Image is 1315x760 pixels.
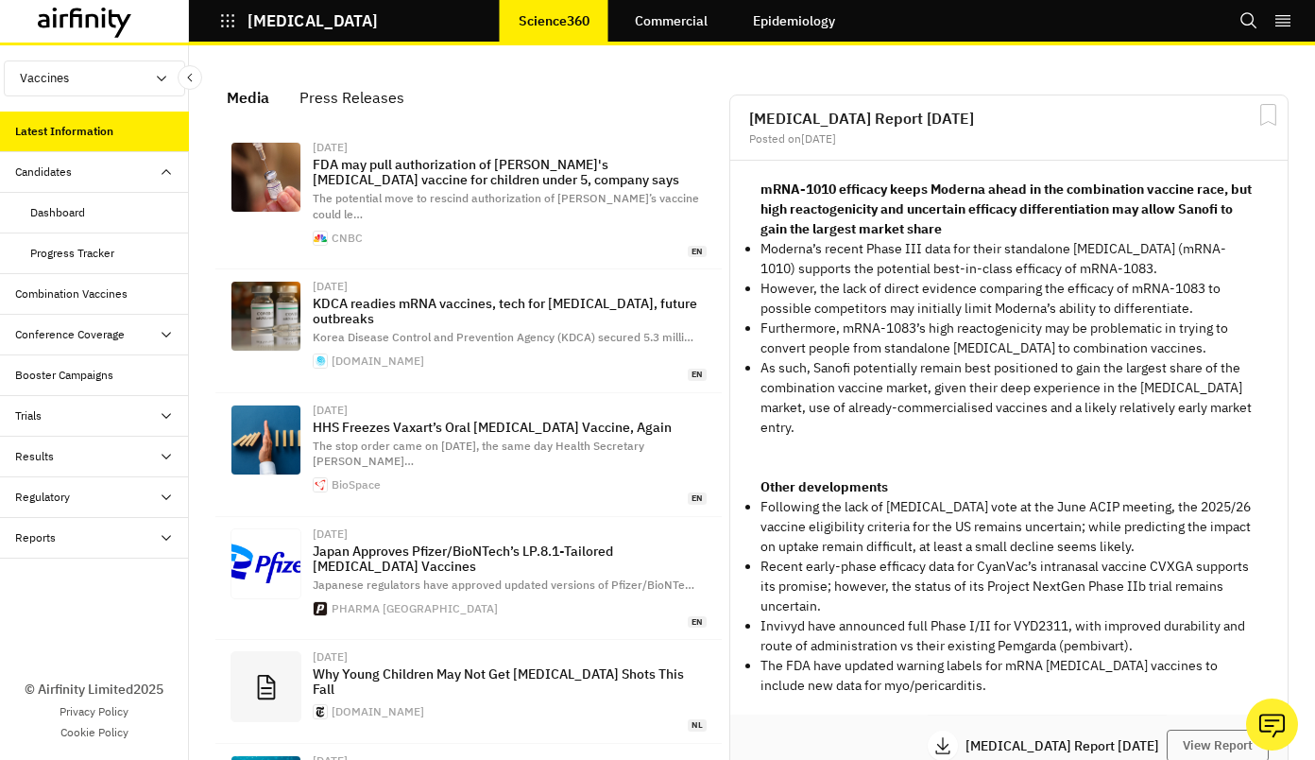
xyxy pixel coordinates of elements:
div: Media [227,83,269,112]
img: favicon.ico [314,705,327,718]
div: Regulatory [15,489,70,506]
svg: Bookmark Report [1256,103,1280,127]
div: [DOMAIN_NAME] [332,706,424,717]
p: Furthermore, mRNA-1083’s high reactogenicity may be problematic in trying to convert people from ... [760,319,1257,358]
p: KDCA readies mRNA vaccines, tech for [MEDICAL_DATA], future outbreaks [313,296,707,326]
a: Privacy Policy [60,703,128,720]
div: [DATE] [313,142,707,153]
a: [DATE]HHS Freezes Vaxart’s Oral [MEDICAL_DATA] Vaccine, AgainThe stop order came on [DATE], the s... [215,393,722,517]
p: HHS Freezes Vaxart’s Oral [MEDICAL_DATA] Vaccine, Again [313,420,707,435]
div: [DATE] [313,651,707,663]
div: PHARMA [GEOGRAPHIC_DATA] [332,603,498,614]
img: apple-touch-icon.png [314,354,327,368]
span: en [688,492,707,505]
p: Invivyd have announced full Phase I/II for VYD2311, with improved durability and route of adminis... [760,616,1257,656]
a: Cookie Policy [60,724,128,741]
span: en [688,246,707,258]
div: Posted on [DATE] [749,133,1269,145]
div: Combination Vaccines [15,285,128,302]
img: mRNA-vaccine-vials-syringe.png [231,282,300,351]
span: The potential move to rescind authorization of [PERSON_NAME]’s vaccine could le … [313,191,699,221]
div: Booster Campaigns [15,367,113,384]
div: [DOMAIN_NAME] [332,355,424,367]
img: apple-touch-icon.png [314,602,327,615]
h2: [MEDICAL_DATA] Report [DATE] [749,111,1269,126]
p: Following the lack of [MEDICAL_DATA] vote at the June ACIP meeting, the 2025/26 vaccine eligibili... [760,497,1257,557]
img: apple-touch-icon.png [314,478,327,492]
button: Close Sidebar [178,65,202,90]
p: Moderna’s recent Phase III data for their standalone [MEDICAL_DATA] (mRNA-1010) supports the pote... [760,239,1257,279]
p: The FDA have updated warning labels for mRNA [MEDICAL_DATA] vaccines to include new data for myo/... [760,656,1257,696]
p: [MEDICAL_DATA] [248,12,378,29]
div: Press Releases [299,83,404,112]
img: %E3%83%95%E3%82%A1%E3%82%A4%E3%82%B6%E3%83%BC_%E6%96%B0%E3%83%AD%E3%82%B4.jpg [231,529,300,598]
div: Progress Tracker [30,245,114,262]
a: [DATE]FDA may pull authorization of [PERSON_NAME]'s [MEDICAL_DATA] vaccine for children under 5, ... [215,130,722,269]
div: Latest Information [15,123,113,140]
img: 107261566-1687527023180-gettyimages-1252034687-US-NEWS-CORONAVIRUS-CHICAGO-VACCINATIONS-1-TB.jpeg [231,143,300,212]
p: Why Young Children May Not Get [MEDICAL_DATA] Shots This Fall [313,666,707,697]
p: However, the lack of direct evidence comparing the efficacy of mRNA-1083 to possible competitors ... [760,279,1257,319]
a: [DATE]KDCA readies mRNA vaccines, tech for [MEDICAL_DATA], future outbreaksKorea Disease Control ... [215,269,722,392]
img: favicon.ico [314,232,327,245]
div: Candidates [15,164,72,181]
div: Conference Coverage [15,326,125,343]
p: [MEDICAL_DATA] Report [DATE] [965,739,1167,752]
a: [DATE]Japan Approves Pfizer/BioNTech’s LP.8.1-Tailored [MEDICAL_DATA] VaccinesJapanese regulators... [215,517,722,640]
span: Japanese regulators have approved updated versions of Pfizer/BioNTe … [313,578,694,592]
button: Vaccines [4,60,185,96]
p: Science360 [519,13,589,28]
p: As such, Sanofi potentially remain best positioned to gain the largest share of the combination v... [760,358,1257,438]
div: CNBC [332,233,363,244]
p: Recent early-phase efficacy data for CyanVac’s intranasal vaccine CVXGA supports its promise; how... [760,557,1257,616]
div: [DATE] [313,405,707,416]
div: [DATE] [313,528,707,540]
strong: Other developments [760,478,888,495]
a: [DATE]Why Young Children May Not Get [MEDICAL_DATA] Shots This Fall[DOMAIN_NAME]nl [215,640,722,744]
span: The stop order came on [DATE], the same day Health Secretary [PERSON_NAME] … [313,439,644,469]
button: [MEDICAL_DATA] [219,5,378,37]
div: Reports [15,529,56,546]
div: BioSpace [332,479,381,491]
span: en [688,616,707,629]
div: Results [15,448,54,465]
p: Japan Approves Pfizer/BioNTech’s LP.8.1-Tailored [MEDICAL_DATA] Vaccines [313,544,707,574]
span: en [688,369,707,381]
p: FDA may pull authorization of [PERSON_NAME]'s [MEDICAL_DATA] vaccine for children under 5, compan... [313,157,707,187]
p: © Airfinity Limited 2025 [25,680,163,700]
div: Dashboard [30,204,85,221]
span: Korea Disease Control and Prevention Agency (KDCA) secured 5.3 milli … [313,330,693,344]
button: Search [1239,5,1258,37]
div: Trials [15,407,42,424]
span: nl [688,719,707,732]
button: Ask our analysts [1246,699,1298,751]
strong: mRNA-1010 efficacy keeps Moderna ahead in the combination vaccine race, but high reactogenicity a... [760,181,1252,237]
div: [DATE] [313,281,707,292]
